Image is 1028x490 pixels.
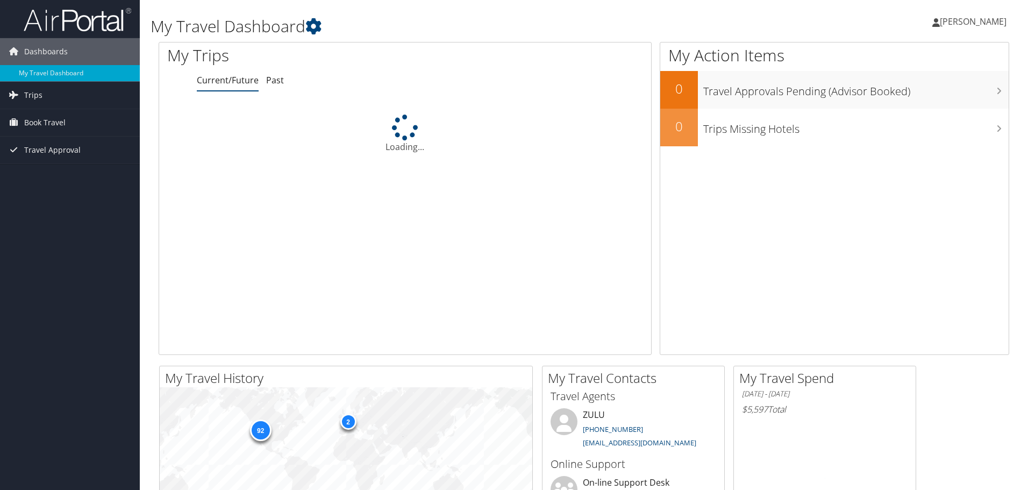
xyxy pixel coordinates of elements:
[703,116,1009,137] h3: Trips Missing Hotels
[660,117,698,136] h2: 0
[340,414,356,430] div: 2
[159,115,651,153] div: Loading...
[932,5,1017,38] a: [PERSON_NAME]
[660,71,1009,109] a: 0Travel Approvals Pending (Advisor Booked)
[660,44,1009,67] h1: My Action Items
[940,16,1006,27] span: [PERSON_NAME]
[660,109,1009,146] a: 0Trips Missing Hotels
[583,424,643,434] a: [PHONE_NUMBER]
[249,420,271,441] div: 92
[545,408,722,452] li: ZULU
[660,80,698,98] h2: 0
[24,7,131,32] img: airportal-logo.png
[24,137,81,164] span: Travel Approval
[548,369,724,387] h2: My Travel Contacts
[742,389,908,399] h6: [DATE] - [DATE]
[551,389,716,404] h3: Travel Agents
[742,403,768,415] span: $5,597
[197,74,259,86] a: Current/Future
[703,79,1009,99] h3: Travel Approvals Pending (Advisor Booked)
[742,403,908,415] h6: Total
[266,74,284,86] a: Past
[151,15,729,38] h1: My Travel Dashboard
[551,457,716,472] h3: Online Support
[24,38,68,65] span: Dashboards
[165,369,532,387] h2: My Travel History
[24,109,66,136] span: Book Travel
[739,369,916,387] h2: My Travel Spend
[167,44,438,67] h1: My Trips
[24,82,42,109] span: Trips
[583,438,696,448] a: [EMAIL_ADDRESS][DOMAIN_NAME]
